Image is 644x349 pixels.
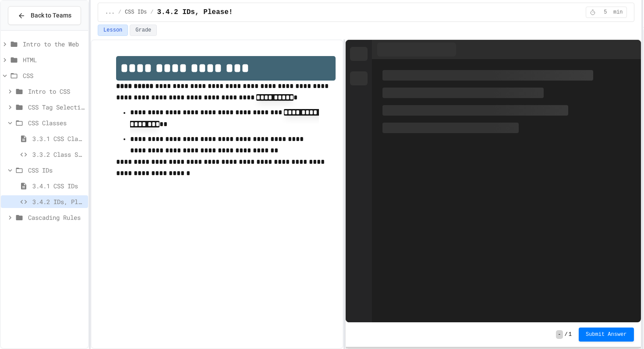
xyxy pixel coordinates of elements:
[118,9,121,16] span: /
[23,55,85,64] span: HTML
[569,331,572,338] span: 1
[586,331,627,338] span: Submit Answer
[28,102,85,112] span: CSS Tag Selection
[31,11,71,20] span: Back to Teams
[157,7,233,18] span: 3.4.2 IDs, Please!
[32,150,85,159] span: 3.3.2 Class Schedule
[28,118,85,127] span: CSS Classes
[556,330,563,339] span: -
[598,9,612,16] span: 5
[32,181,85,190] span: 3.4.1 CSS IDs
[28,87,85,96] span: Intro to CSS
[130,25,157,36] button: Grade
[23,71,85,80] span: CSS
[125,9,147,16] span: CSS IDs
[150,9,153,16] span: /
[579,328,634,342] button: Submit Answer
[32,197,85,206] span: 3.4.2 IDs, Please!
[23,39,85,49] span: Intro to the Web
[98,25,128,36] button: Lesson
[8,6,81,25] button: Back to Teams
[613,9,623,16] span: min
[105,9,115,16] span: ...
[565,331,568,338] span: /
[28,166,85,175] span: CSS IDs
[32,134,85,143] span: 3.3.1 CSS Classes
[28,213,85,222] span: Cascading Rules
